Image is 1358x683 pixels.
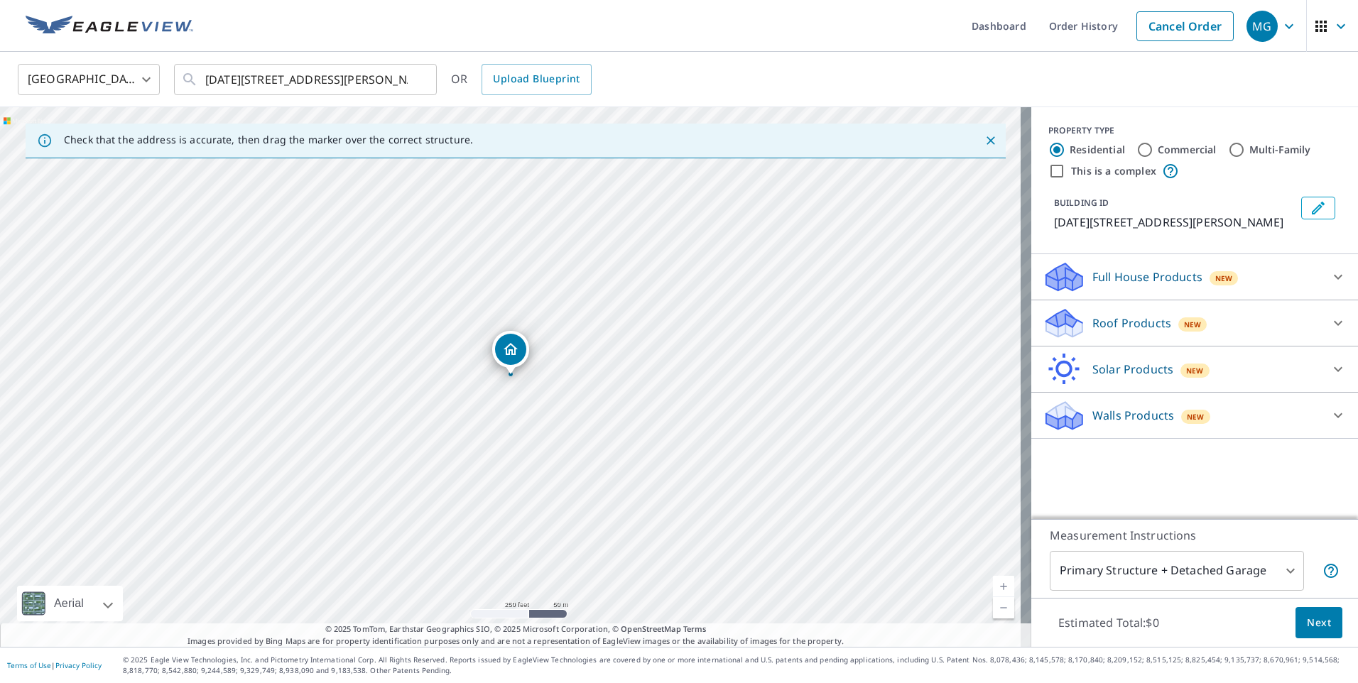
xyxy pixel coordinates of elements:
[1054,197,1109,209] p: BUILDING ID
[1092,361,1173,378] p: Solar Products
[1092,315,1171,332] p: Roof Products
[451,64,592,95] div: OR
[1184,319,1202,330] span: New
[493,70,580,88] span: Upload Blueprint
[1158,143,1217,157] label: Commercial
[1307,614,1331,632] span: Next
[1092,268,1202,285] p: Full House Products
[492,331,529,375] div: Dropped pin, building 1, Residential property, 2355 San Miguel Dr Walnut Creek, CA 94596
[982,131,1000,150] button: Close
[1043,398,1347,432] div: Walls ProductsNew
[1043,352,1347,386] div: Solar ProductsNew
[1301,197,1335,219] button: Edit building 1
[1050,551,1304,591] div: Primary Structure + Detached Garage
[18,60,160,99] div: [GEOGRAPHIC_DATA]
[683,623,707,634] a: Terms
[26,16,193,37] img: EV Logo
[993,597,1014,618] a: Current Level 17, Zoom Out
[1249,143,1311,157] label: Multi-Family
[1246,11,1278,42] div: MG
[1092,407,1174,424] p: Walls Products
[1186,365,1204,376] span: New
[1047,607,1170,638] p: Estimated Total: $0
[1043,306,1347,340] div: Roof ProductsNew
[1048,124,1341,137] div: PROPERTY TYPE
[7,660,51,670] a: Terms of Use
[64,133,473,146] p: Check that the address is accurate, then drag the marker over the correct structure.
[1295,607,1342,639] button: Next
[1071,164,1156,178] label: This is a complex
[1054,214,1295,231] p: [DATE][STREET_ADDRESS][PERSON_NAME]
[123,655,1351,676] p: © 2025 Eagle View Technologies, Inc. and Pictometry International Corp. All Rights Reserved. Repo...
[1322,562,1340,579] span: Your report will include the primary structure and a detached garage if one exists.
[205,60,408,99] input: Search by address or latitude-longitude
[17,586,123,621] div: Aerial
[55,660,102,670] a: Privacy Policy
[1136,11,1234,41] a: Cancel Order
[1187,411,1205,422] span: New
[325,623,707,635] span: © 2025 TomTom, Earthstar Geographics SIO, © 2025 Microsoft Corporation, ©
[621,623,680,634] a: OpenStreetMap
[1070,143,1125,157] label: Residential
[50,586,88,621] div: Aerial
[1050,527,1340,544] p: Measurement Instructions
[1215,273,1233,284] span: New
[482,64,591,95] a: Upload Blueprint
[993,576,1014,597] a: Current Level 17, Zoom In
[1043,260,1347,294] div: Full House ProductsNew
[7,661,102,670] p: |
